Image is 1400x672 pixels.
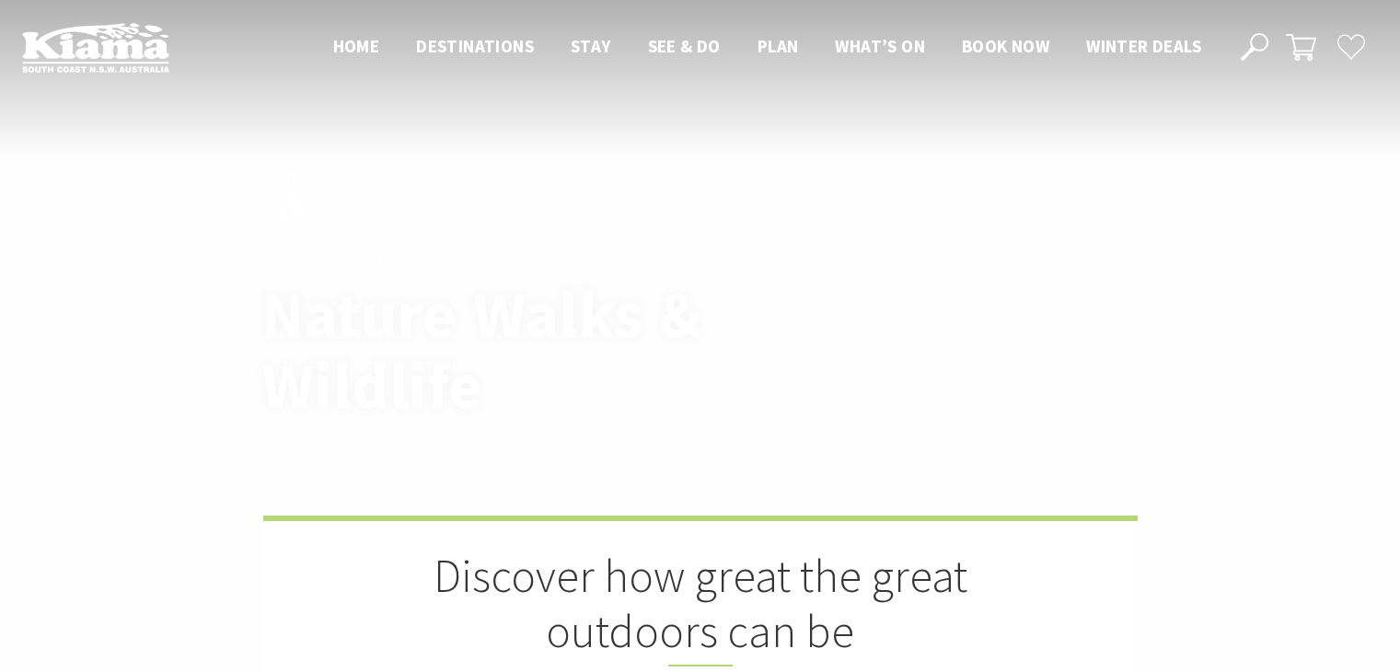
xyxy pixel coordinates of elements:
nav: Main Menu [315,32,1220,63]
img: Kiama Logo [22,22,169,73]
span: Winter Deals [1086,35,1201,57]
span: What’s On [835,35,925,57]
h1: Nature Walks & Wildlife [261,280,781,422]
h2: Discover how great the great outdoors can be [355,549,1046,666]
li: Nature Walks & Wildlife [419,247,595,271]
span: Book now [962,35,1049,57]
a: Experience [317,249,400,269]
a: Home [261,249,301,269]
span: Home [333,35,380,57]
span: Plan [758,35,799,57]
span: Destinations [416,35,534,57]
span: See & Do [648,35,721,57]
span: Stay [571,35,611,57]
